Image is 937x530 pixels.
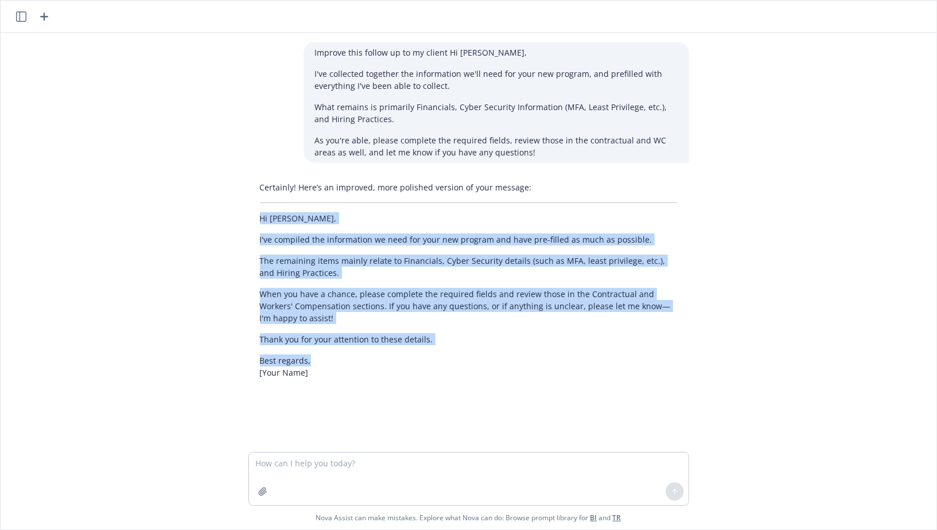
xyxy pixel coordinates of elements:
p: Thank you for your attention to these details. [260,333,678,345]
a: TR [613,513,621,523]
p: Certainly! Here’s an improved, more polished version of your message: [260,181,678,193]
a: BI [590,513,597,523]
p: Improve this follow up to my client Hi [PERSON_NAME], [315,46,678,59]
span: Nova Assist can make mistakes. Explore what Nova can do: Browse prompt library for and [5,506,932,529]
p: As you're able, please complete the required fields, review those in the contractual and WC areas... [315,134,678,158]
p: What remains is primarily Financials, Cyber Security Information (MFA, Least Privilege, etc.), an... [315,101,678,125]
p: I've collected together the information we'll need for your new program, and prefilled with every... [315,68,678,92]
p: The remaining items mainly relate to Financials, Cyber Security details (such as MFA, least privi... [260,255,678,279]
p: When you have a chance, please complete the required fields and review those in the Contractual a... [260,288,678,324]
p: Hi [PERSON_NAME], [260,212,678,224]
p: Best regards, [Your Name] [260,354,678,379]
p: I've compiled the information we need for your new program and have pre-filled as much as possible. [260,233,678,245]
